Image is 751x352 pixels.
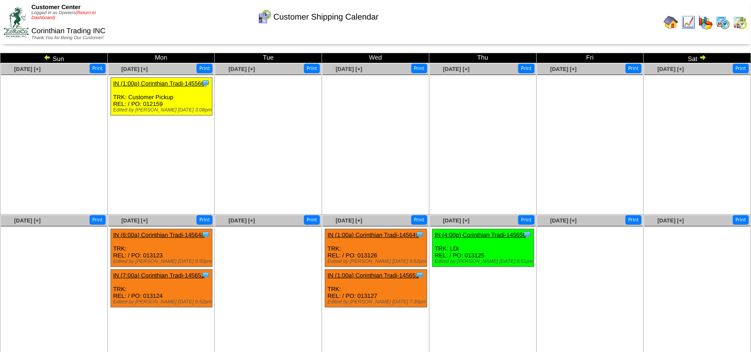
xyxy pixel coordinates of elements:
[113,80,205,87] a: IN (1:00p) Corinthian Tradi-145566
[197,215,212,225] button: Print
[681,15,696,30] img: line_graph.gif
[328,272,419,279] a: IN (1:00a) Corinthian Tradi-145651
[435,259,534,264] div: Edited by [PERSON_NAME] [DATE] 8:51pm
[44,54,51,61] img: arrowleft.gif
[733,215,749,225] button: Print
[4,7,29,37] img: ZoRoCo_Logo(Green%26Foil)%20jpg.webp
[304,64,320,73] button: Print
[113,231,205,238] a: IN (6:00a) Corinthian Tradi-145648
[229,66,255,72] a: [DATE] [+]
[644,53,751,63] td: Sat
[121,66,148,72] a: [DATE] [+]
[625,215,641,225] button: Print
[733,64,749,73] button: Print
[325,270,427,307] div: TRK: REL: / PO: 013127
[322,53,429,63] td: Wed
[432,229,534,267] div: TRK: LDi REL: / PO: 013125
[523,230,532,239] img: Tooltip
[31,10,96,20] span: Logged in as Dpieters
[31,10,96,20] a: (Return to Dashboard)
[325,229,427,267] div: TRK: REL: / PO: 013126
[113,259,212,264] div: Edited by [PERSON_NAME] [DATE] 9:50pm
[716,15,730,30] img: calendarprod.gif
[31,4,81,10] span: Customer Center
[113,299,212,305] div: Edited by [PERSON_NAME] [DATE] 9:52pm
[550,217,577,224] a: [DATE] [+]
[657,217,684,224] a: [DATE] [+]
[113,272,205,279] a: IN (7:00a) Corinthian Tradi-145652
[518,64,534,73] button: Print
[0,53,108,63] td: Sun
[328,259,426,264] div: Edited by [PERSON_NAME] [DATE] 9:52pm
[625,64,641,73] button: Print
[733,15,747,30] img: calendarinout.gif
[113,107,212,113] div: Edited by [PERSON_NAME] [DATE] 3:08pm
[550,66,577,72] a: [DATE] [+]
[197,64,212,73] button: Print
[90,215,106,225] button: Print
[14,66,40,72] a: [DATE] [+]
[664,15,678,30] img: home.gif
[90,64,106,73] button: Print
[31,27,106,35] span: Corinthian Trading INC
[518,215,534,225] button: Print
[257,10,272,24] img: calendarcustomer.gif
[111,229,212,267] div: TRK: REL: / PO: 013123
[411,215,427,225] button: Print
[328,299,426,305] div: Edited by [PERSON_NAME] [DATE] 7:30pm
[111,78,212,116] div: TRK: Customer Pickup REL: / PO: 012159
[107,53,215,63] td: Mon
[336,66,362,72] a: [DATE] [+]
[415,230,424,239] img: Tooltip
[443,66,469,72] a: [DATE] [+]
[443,217,469,224] a: [DATE] [+]
[111,270,212,307] div: TRK: REL: / PO: 013124
[31,35,104,40] span: Thank You for Being Our Customer!
[14,217,40,224] a: [DATE] [+]
[657,66,684,72] a: [DATE] [+]
[415,271,424,280] img: Tooltip
[215,53,322,63] td: Tue
[435,231,526,238] a: IN (4:00p) Corinthian Tradi-145650
[229,217,255,224] a: [DATE] [+]
[698,15,713,30] img: graph.gif
[121,217,148,224] a: [DATE] [+]
[304,215,320,225] button: Print
[201,79,210,88] img: Tooltip
[411,64,427,73] button: Print
[273,12,378,22] span: Customer Shipping Calendar
[328,231,419,238] a: IN (1:00a) Corinthian Tradi-145649
[336,217,362,224] a: [DATE] [+]
[201,271,210,280] img: Tooltip
[536,53,644,63] td: Fri
[201,230,210,239] img: Tooltip
[699,54,706,61] img: arrowright.gif
[429,53,536,63] td: Thu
